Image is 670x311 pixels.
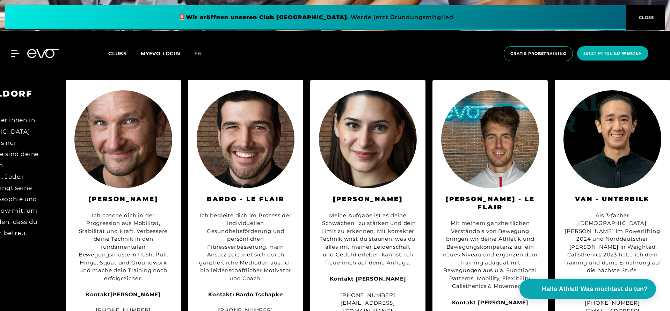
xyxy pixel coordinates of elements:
[208,291,283,298] strong: Kontakt: Bardo Tschapke
[441,195,539,211] h3: [PERSON_NAME] - Le Flair
[583,50,642,56] span: Jetzt Mitglied werden
[637,14,654,21] span: CLOSE
[330,275,406,282] strong: Kontakt [PERSON_NAME]
[563,90,661,188] img: Van Doan
[542,284,648,294] span: Hallo Athlet! Was möchtest du tun?
[194,50,202,57] span: en
[319,212,417,267] div: Meine Aufgabe ist es deine "Schwächen" zu stärken und dein Limit zu erkennen. Mit korrekter Techn...
[197,195,294,203] h3: Bardo - Le Flair
[441,219,539,290] div: Mit meinem ganzheitlichen Verständnis von Bewegung bringen wir deine Athletik und Bewegungskompet...
[197,212,294,283] div: Ich begleite dich im Prozess der individuellen Gesundheitsförderung und persönlichen Fitnessverbe...
[74,212,172,283] div: Ich coache dich in der Progression aus Mobilität, Stabilität und Kraft. Verbessere deine Technik ...
[519,279,656,299] button: Hallo Athlet! Was möchtest du tun?
[194,50,210,58] a: en
[86,291,110,298] strong: Kontakt
[575,46,650,61] a: Jetzt Mitglied werden
[74,195,172,203] h3: [PERSON_NAME]
[452,299,529,306] strong: Kontakt [PERSON_NAME]
[141,50,180,57] a: MYEVO LOGIN
[502,46,575,61] a: Gratis Probetraining
[319,195,417,203] h3: [PERSON_NAME]
[626,5,665,30] button: CLOSE
[197,90,294,188] img: Bardo
[108,50,127,57] span: Clubs
[510,51,566,57] span: Gratis Probetraining
[563,195,661,203] h3: VAN - UNTERBILK
[108,50,141,57] a: Clubs
[110,291,161,298] strong: [PERSON_NAME]
[74,90,172,188] img: Matthias
[563,212,661,275] div: Als 3-facher [DEMOGRAPHIC_DATA] [PERSON_NAME] im Powerlifting 2024 und Norddeutscher [PERSON_NAME...
[319,90,417,188] img: Nathalie
[441,90,539,188] img: Alexander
